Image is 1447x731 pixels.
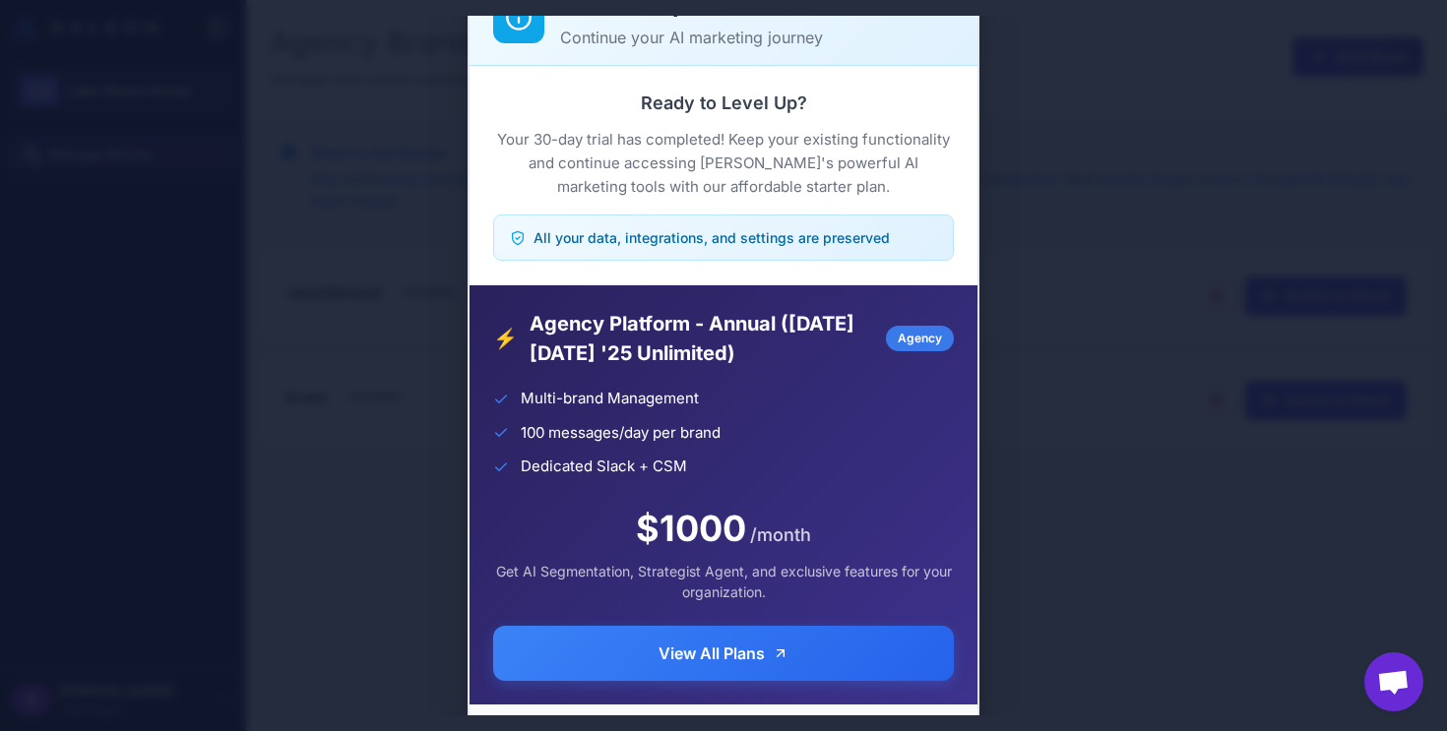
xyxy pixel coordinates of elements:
p: Continue your AI marketing journey [560,26,954,49]
span: Multi-brand Management [521,388,699,410]
span: Agency Platform - Annual ([DATE][DATE] '25 Unlimited) [530,309,874,368]
div: Agency [886,326,954,351]
span: 100 messages/day per brand [521,422,721,445]
button: View All Plans [493,626,954,681]
span: All your data, integrations, and settings are preserved [534,227,890,248]
span: ⚡ [493,324,518,353]
span: View All Plans [659,641,765,665]
span: /month [750,521,811,548]
h3: Ready to Level Up? [493,90,954,116]
p: Your 30-day trial has completed! Keep your existing functionality and continue accessing [PERSON_... [493,128,954,199]
span: $1000 [636,502,746,555]
div: Get AI Segmentation, Strategist Agent, and exclusive features for your organization. [493,561,954,602]
span: Dedicated Slack + CSM [521,456,687,478]
div: Ouvrir le chat [1364,652,1423,711]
